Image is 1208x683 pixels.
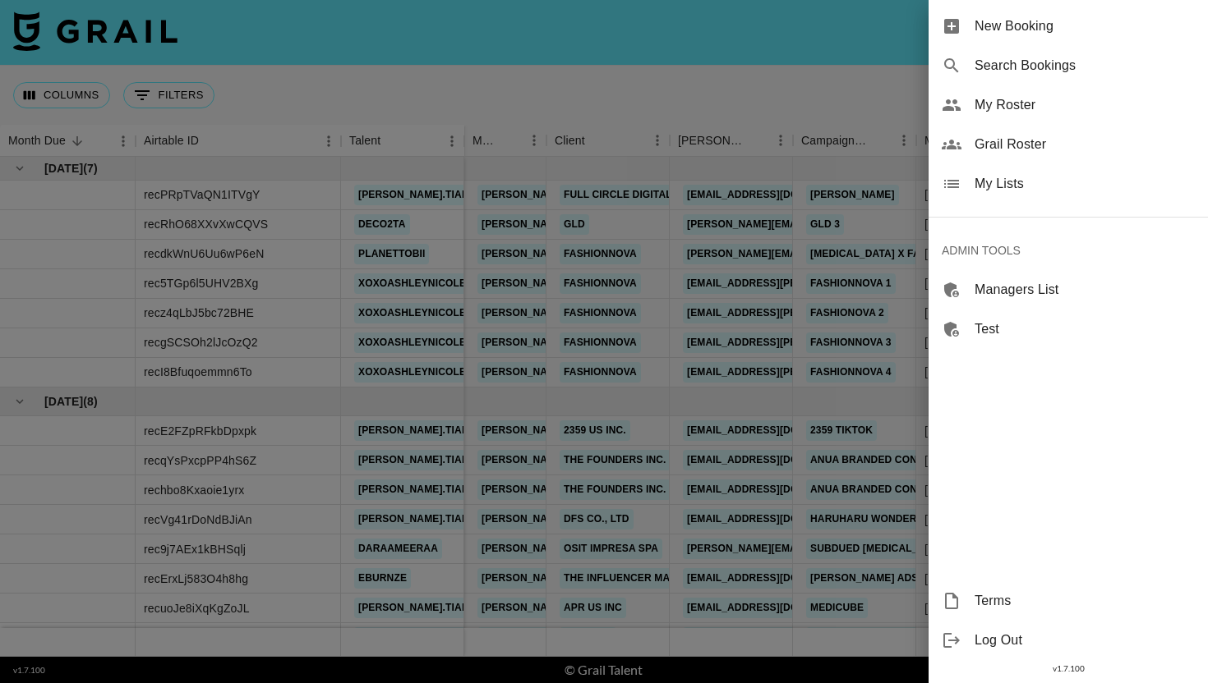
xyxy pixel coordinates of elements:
[975,56,1195,76] span: Search Bookings
[929,581,1208,621] div: Terms
[975,174,1195,194] span: My Lists
[975,591,1195,611] span: Terms
[929,46,1208,85] div: Search Bookings
[929,125,1208,164] div: Grail Roster
[929,621,1208,660] div: Log Out
[975,630,1195,650] span: Log Out
[929,309,1208,349] div: Test
[975,319,1195,339] span: Test
[975,280,1195,300] span: Managers List
[929,85,1208,125] div: My Roster
[929,270,1208,309] div: Managers List
[929,7,1208,46] div: New Booking
[975,16,1195,36] span: New Booking
[929,164,1208,204] div: My Lists
[975,135,1195,154] span: Grail Roster
[929,660,1208,677] div: v 1.7.100
[975,95,1195,115] span: My Roster
[929,231,1208,270] div: ADMIN TOOLS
